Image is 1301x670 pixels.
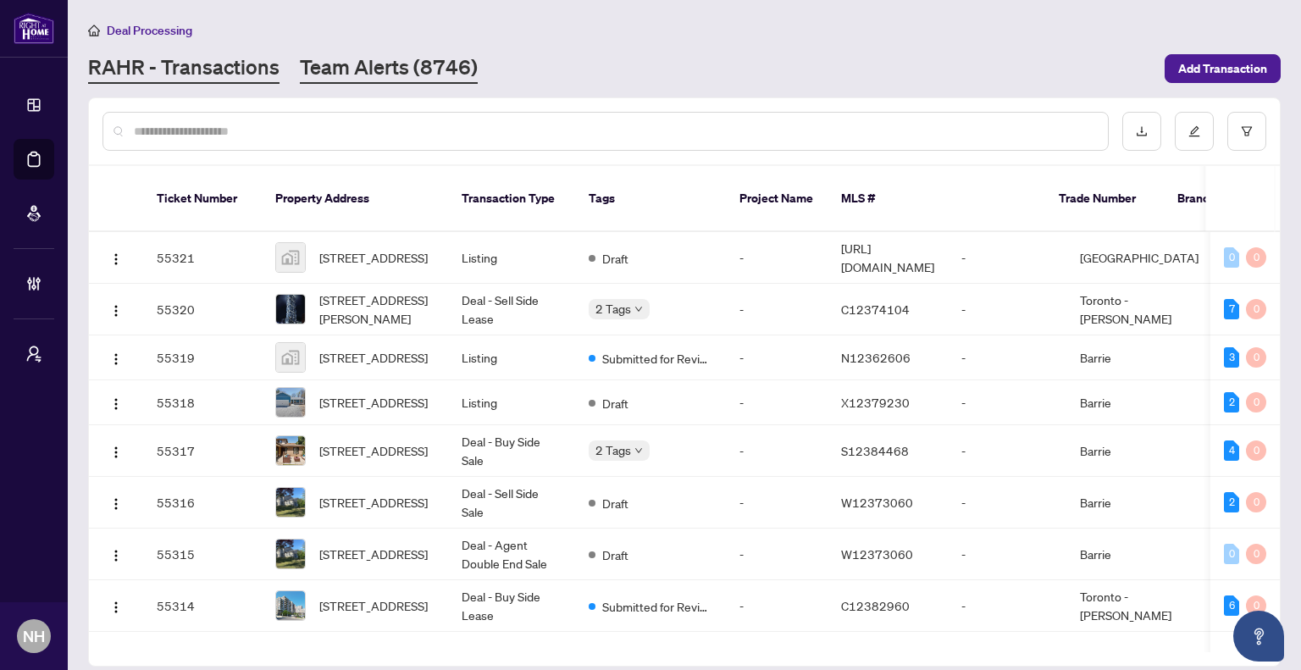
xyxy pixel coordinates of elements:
button: Logo [102,344,130,371]
span: W12373060 [841,495,913,510]
div: 0 [1246,440,1266,461]
button: Logo [102,437,130,464]
div: 0 [1246,392,1266,413]
div: 4 [1224,440,1239,461]
th: Trade Number [1045,166,1164,232]
span: [STREET_ADDRESS] [319,493,428,512]
span: X12379230 [841,395,910,410]
td: - [948,284,1066,335]
td: Deal - Sell Side Lease [448,284,575,335]
span: 2 Tags [595,440,631,460]
td: Listing [448,380,575,425]
td: - [948,477,1066,529]
span: down [634,305,643,313]
td: - [948,425,1066,477]
td: Deal - Sell Side Sale [448,477,575,529]
td: - [948,580,1066,632]
td: Listing [448,232,575,284]
div: 2 [1224,492,1239,512]
div: 0 [1246,347,1266,368]
img: Logo [109,446,123,459]
button: Logo [102,540,130,568]
span: filter [1241,125,1253,137]
td: Deal - Buy Side Sale [448,425,575,477]
span: W12373060 [841,546,913,562]
td: [GEOGRAPHIC_DATA] [1066,232,1212,284]
div: 0 [1224,544,1239,564]
td: Barrie [1066,529,1212,580]
a: RAHR - Transactions [88,53,280,84]
th: Transaction Type [448,166,575,232]
td: Toronto - [PERSON_NAME] [1066,580,1212,632]
img: Logo [109,252,123,266]
td: - [726,529,828,580]
img: Logo [109,304,123,318]
th: Ticket Number [143,166,262,232]
span: C12374104 [841,302,910,317]
div: 7 [1224,299,1239,319]
span: Submitted for Review [602,349,712,368]
img: Logo [109,397,123,411]
button: edit [1175,112,1214,151]
button: filter [1227,112,1266,151]
button: Logo [102,592,130,619]
div: 0 [1246,544,1266,564]
img: thumbnail-img [276,295,305,324]
button: Logo [102,296,130,323]
td: - [726,232,828,284]
span: N12362606 [841,350,911,365]
img: logo [14,13,54,44]
span: [STREET_ADDRESS] [319,545,428,563]
span: download [1136,125,1148,137]
img: thumbnail-img [276,591,305,620]
div: 0 [1224,247,1239,268]
td: Barrie [1066,477,1212,529]
td: - [726,425,828,477]
span: down [634,446,643,455]
td: Barrie [1066,380,1212,425]
td: - [948,380,1066,425]
div: 6 [1224,595,1239,616]
td: Deal - Agent Double End Sale [448,529,575,580]
div: 2 [1224,392,1239,413]
td: 55319 [143,335,262,380]
td: - [726,284,828,335]
td: 55321 [143,232,262,284]
td: - [726,477,828,529]
th: Branch [1164,166,1291,232]
span: [STREET_ADDRESS] [319,393,428,412]
button: download [1122,112,1161,151]
button: Logo [102,389,130,416]
td: - [948,529,1066,580]
td: 55317 [143,425,262,477]
button: Logo [102,244,130,271]
span: Draft [602,249,628,268]
th: Property Address [262,166,448,232]
img: Logo [109,352,123,366]
td: Listing [448,335,575,380]
span: [STREET_ADDRESS] [319,596,428,615]
span: Submitted for Review [602,597,712,616]
img: Logo [109,549,123,562]
span: Draft [602,545,628,564]
span: 2 Tags [595,299,631,318]
div: 3 [1224,347,1239,368]
span: NH [23,624,45,648]
div: 0 [1246,492,1266,512]
th: MLS # [828,166,1045,232]
span: C12382960 [841,598,910,613]
span: Add Transaction [1178,55,1267,82]
span: [STREET_ADDRESS][PERSON_NAME] [319,291,435,328]
img: thumbnail-img [276,436,305,465]
img: thumbnail-img [276,388,305,417]
td: Toronto - [PERSON_NAME] [1066,284,1212,335]
button: Open asap [1233,611,1284,662]
td: 55318 [143,380,262,425]
div: 0 [1246,595,1266,616]
td: - [948,232,1066,284]
th: Tags [575,166,726,232]
img: Logo [109,601,123,614]
span: user-switch [25,346,42,363]
img: thumbnail-img [276,343,305,372]
button: Add Transaction [1165,54,1281,83]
